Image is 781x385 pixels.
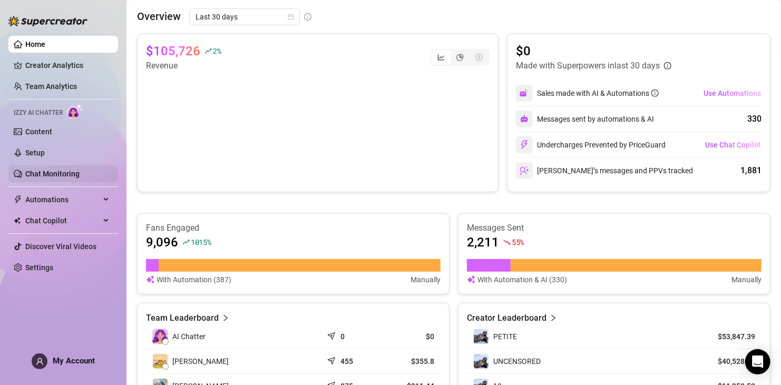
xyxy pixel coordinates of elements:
[25,57,110,74] a: Creator Analytics
[146,60,221,72] article: Revenue
[146,312,219,324] article: Team Leaderboard
[327,354,338,365] span: send
[703,85,762,102] button: Use Automations
[304,13,311,21] span: info-circle
[516,136,666,153] div: Undercharges Prevented by PriceGuard
[146,43,200,60] article: $105,726
[340,331,345,342] article: 0
[340,356,353,367] article: 455
[137,8,181,24] article: Overview
[520,140,529,150] img: svg%3e
[747,113,762,125] div: 330
[537,87,659,99] div: Sales made with AI & Automations
[731,274,762,285] article: Manually
[14,217,21,224] img: Chat Copilot
[14,108,63,118] span: Izzy AI Chatter
[493,357,541,366] span: UNCENSORED
[467,222,762,234] article: Messages Sent
[705,141,761,149] span: Use Chat Copilot
[411,274,441,285] article: Manually
[153,354,168,369] img: Chris John Mara…
[25,191,100,208] span: Automations
[467,234,499,251] article: 2,211
[474,329,489,344] img: PETITE
[146,222,441,234] article: Fans Engaged
[550,312,557,324] span: right
[520,166,529,175] img: svg%3e
[740,164,762,177] div: 1,881
[745,349,770,374] div: Open Intercom Messenger
[67,104,83,119] img: AI Chatter
[388,356,434,367] article: $355.8
[204,47,212,55] span: rise
[437,54,445,61] span: line-chart
[493,332,517,341] span: PETITE
[222,312,229,324] span: right
[25,149,45,157] a: Setup
[707,356,755,367] article: $40,528.17
[467,274,475,285] img: svg%3e
[475,54,483,61] span: dollar-circle
[25,82,77,91] a: Team Analytics
[705,136,762,153] button: Use Chat Copilot
[431,49,490,66] div: segmented control
[25,263,53,272] a: Settings
[520,88,529,98] img: svg%3e
[707,331,755,342] article: $53,847.39
[516,43,671,60] article: $0
[704,89,761,97] span: Use Automations
[172,356,229,367] span: [PERSON_NAME]
[14,195,22,204] span: thunderbolt
[25,242,96,251] a: Discover Viral Videos
[477,274,567,285] article: With Automation & AI (330)
[516,162,693,179] div: [PERSON_NAME]’s messages and PPVs tracked
[388,331,434,342] article: $0
[664,62,671,70] span: info-circle
[456,54,464,61] span: pie-chart
[172,331,206,342] span: AI Chatter
[182,239,190,246] span: rise
[512,237,524,247] span: 55 %
[191,237,211,247] span: 1015 %
[288,14,294,20] span: calendar
[25,170,80,178] a: Chat Monitoring
[474,354,489,369] img: UNCENSORED
[152,329,168,344] img: izzy-ai-chatter-avatar-DDCN_rTZ.svg
[503,239,511,246] span: fall
[25,40,45,48] a: Home
[520,115,529,123] img: svg%3e
[157,274,231,285] article: With Automation (387)
[53,356,95,366] span: My Account
[516,111,654,127] div: Messages sent by automations & AI
[196,9,294,25] span: Last 30 days
[146,274,154,285] img: svg%3e
[36,358,44,366] span: user
[327,330,338,340] span: send
[25,212,100,229] span: Chat Copilot
[516,60,660,72] article: Made with Superpowers in last 30 days
[25,127,52,136] a: Content
[8,16,87,26] img: logo-BBDzfeDw.svg
[213,46,221,56] span: 2 %
[146,234,178,251] article: 9,096
[651,90,659,97] span: info-circle
[467,312,546,324] article: Creator Leaderboard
